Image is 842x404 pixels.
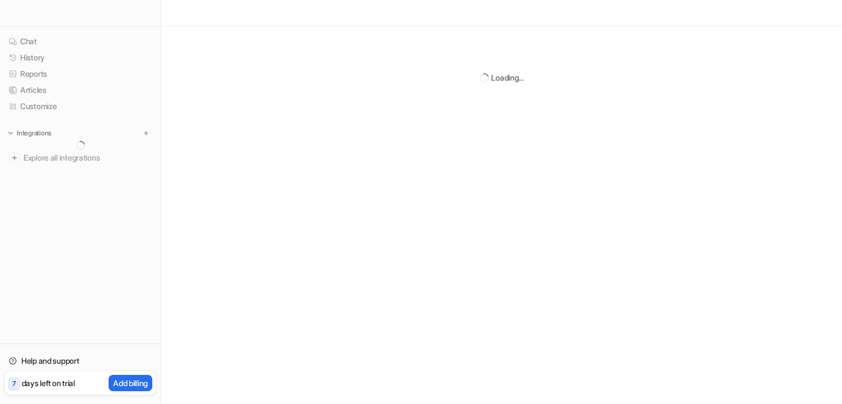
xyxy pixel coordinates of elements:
a: Chat [4,34,156,49]
a: Help and support [4,353,156,369]
img: explore all integrations [9,152,20,163]
a: Customize [4,98,156,114]
img: menu_add.svg [142,129,150,137]
p: Add billing [113,377,148,389]
button: Integrations [4,128,55,139]
button: Add billing [109,375,152,391]
span: Explore all integrations [24,149,152,167]
a: History [4,50,156,65]
p: Integrations [17,129,52,138]
a: Articles [4,82,156,98]
a: Reports [4,66,156,82]
div: Loading... [491,72,523,83]
img: expand menu [7,129,15,137]
a: Explore all integrations [4,150,156,166]
p: 7 [12,379,16,389]
p: days left on trial [22,377,75,389]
